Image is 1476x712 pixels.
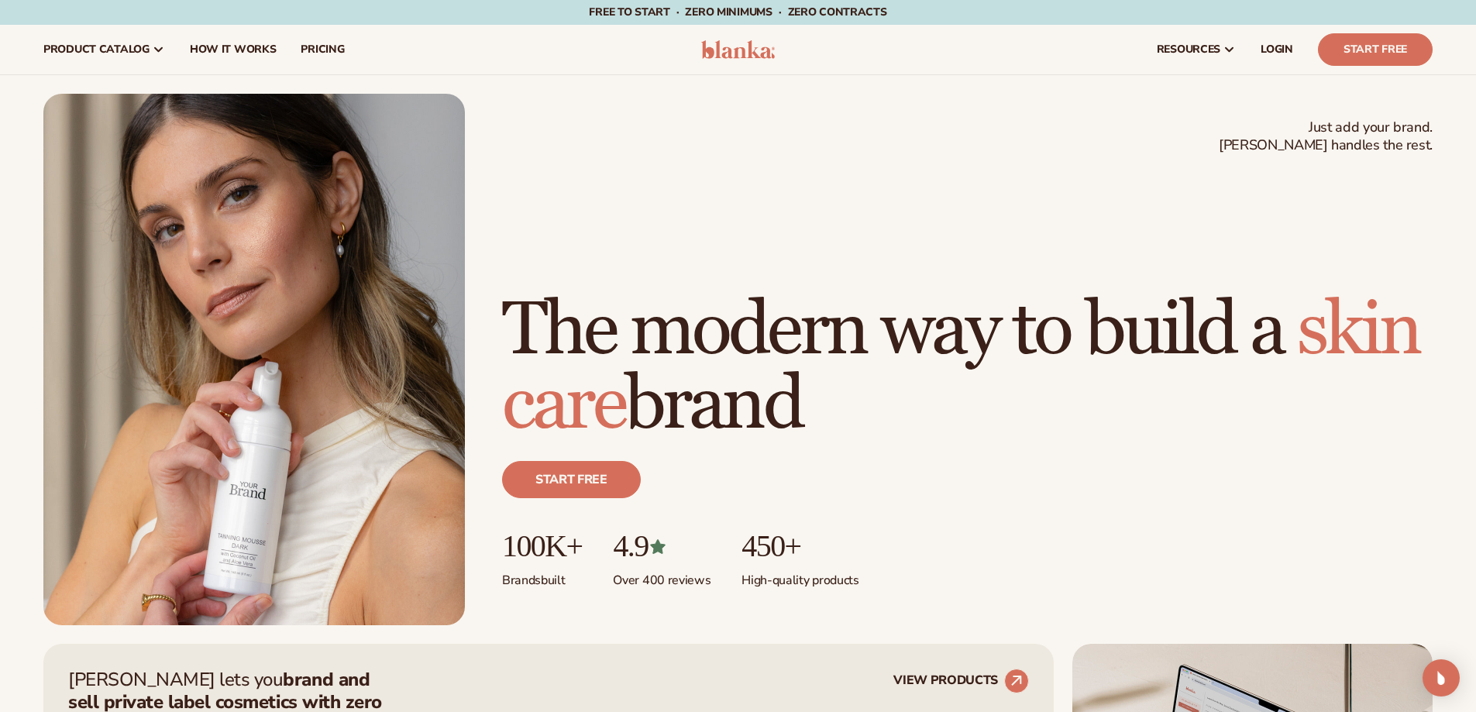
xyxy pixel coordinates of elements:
span: LOGIN [1261,43,1293,56]
a: product catalog [31,25,177,74]
p: Over 400 reviews [613,563,710,589]
span: Just add your brand. [PERSON_NAME] handles the rest. [1219,119,1433,155]
span: Free to start · ZERO minimums · ZERO contracts [589,5,886,19]
span: pricing [301,43,344,56]
a: pricing [288,25,356,74]
div: Open Intercom Messenger [1423,659,1460,697]
a: How It Works [177,25,289,74]
p: 4.9 [613,529,710,563]
p: Brands built [502,563,582,589]
h1: The modern way to build a brand [502,294,1433,442]
img: Female holding tanning mousse. [43,94,465,625]
p: 100K+ [502,529,582,563]
p: High-quality products [741,563,858,589]
a: Start Free [1318,33,1433,66]
span: skin care [502,285,1419,450]
span: How It Works [190,43,277,56]
a: resources [1144,25,1248,74]
span: product catalog [43,43,150,56]
span: resources [1157,43,1220,56]
a: VIEW PRODUCTS [893,669,1029,693]
p: 450+ [741,529,858,563]
img: logo [701,40,775,59]
a: LOGIN [1248,25,1306,74]
a: Start free [502,461,641,498]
